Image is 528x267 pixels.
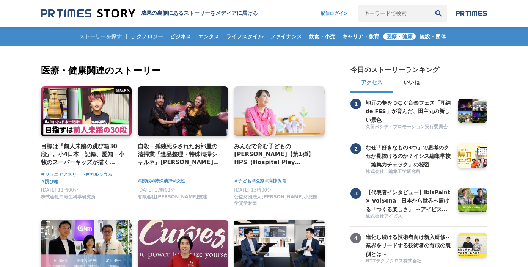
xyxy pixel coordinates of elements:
a: 久留米シティプロモーション実行委員会 [366,124,452,131]
a: 目標は『前人未踏の跳び箱30段』。小4日本一記録、愛知・小牧のスーパーキッズが描く[PERSON_NAME]とは？ [41,142,126,167]
a: みんなで育む子どもの[PERSON_NAME]【第1弾】 HPS（Hospital Play Specialist）[PERSON_NAME] ーチャイルドフレンドリーな医療を目指して [234,142,319,167]
span: [DATE] 17時01分 [138,187,175,193]
input: キーワードで検索 [358,5,430,22]
a: 進化し続ける技術者向け新入研修～業界をリードする技術者の育成の裏側とは～ [366,233,452,257]
a: #病棟保育 [264,177,286,185]
span: ライフスタイル [223,33,266,40]
button: 検索 [430,5,447,22]
span: 久留米シティプロモーション実行委員会 [366,124,448,130]
span: [DATE] 11時00分 [41,187,79,193]
a: #子ども [234,177,251,185]
a: 有限会社[PERSON_NAME]技建 [138,196,207,201]
span: 3 [350,188,361,199]
a: 【代表者インタビュー】ibisPaint × VoiSona 日本から世界へ届ける「つくる楽しさ」 ～アイビスがテクノスピーチと挑戦する、新しい創作文化の形成～ [366,188,452,212]
img: prtimes [456,10,487,16]
h2: 今日のストーリーランキング [350,65,439,74]
span: 飲食・小売 [306,33,338,40]
a: 公益財団法人[PERSON_NAME]小児医学奨学財団 [234,203,319,208]
a: エンタメ [195,27,222,46]
a: 飲食・小売 [306,27,338,46]
img: 成果の裏側にあるストーリーをメディアに届ける [41,8,135,19]
span: 医療・健康 [383,33,416,40]
a: キャリア・教育 [339,27,382,46]
h3: 【代表者インタビュー】ibisPaint × VoiSona 日本から世界へ届ける「つくる楽しさ」 ～アイビスがテクノスピーチと挑戦する、新しい創作文化の形成～ [366,188,452,214]
a: 自殺・孤独死をされたお部屋の清掃業『遺品整理・特殊清掃シャルネ』[PERSON_NAME]がBeauty [GEOGRAPHIC_DATA][PERSON_NAME][GEOGRAPHIC_DA... [138,142,222,167]
a: #医療 [251,177,264,185]
a: #ジュニアアスリート [41,171,86,178]
a: テクノロジー [128,27,166,46]
a: NTTテクノクロス株式会社 [366,258,452,265]
span: [DATE] 13時00分 [234,187,272,193]
span: 株式会社アイビス [366,213,402,220]
span: 1 [350,99,361,109]
a: #跳び箱 [41,178,58,185]
span: 有限会社[PERSON_NAME]技建 [138,194,207,200]
a: #挑戦 [138,177,151,185]
h3: なぜ「好きなもの3つ」で思考のクセが見抜けるのか？イシス編集学校「編集力チェック」の秘密 [366,143,452,169]
a: #特殊清掃 [151,177,173,185]
button: いいね [393,74,430,93]
h1: 成果の裏側にあるストーリーをメディアに届ける [141,10,258,17]
button: アクセス [350,74,393,93]
a: 施設・団体 [416,27,449,46]
span: テクノロジー [128,33,166,40]
a: 株式会社白寿生科学研究所 [41,196,96,201]
a: 株式会社アイビス [366,213,452,220]
span: ファイナンス [267,33,305,40]
a: なぜ「好きなもの3つ」で思考のクセが見抜けるのか？イシス編集学校「編集力チェック」の秘密 [366,143,452,168]
a: ビジネス [167,27,194,46]
span: 2 [350,143,361,154]
span: キャリア・教育 [339,33,382,40]
span: 4 [350,233,361,243]
span: 株式会社 編集工学研究所 [366,168,420,175]
h3: 進化し続ける技術者向け新入研修～業界をリードする技術者の育成の裏側とは～ [366,233,452,258]
span: 株式会社白寿生科学研究所 [41,194,96,200]
a: #カルシウム [86,171,112,178]
h2: 医療・健康関連のストーリー [41,64,326,77]
a: 配信ログイン [313,5,355,22]
span: 施設・団体 [416,33,449,40]
span: エンタメ [195,33,222,40]
a: ファイナンス [267,27,305,46]
a: ライフスタイル [223,27,266,46]
a: #女性 [173,177,185,185]
a: 医療・健康 [383,27,416,46]
span: 公益財団法人[PERSON_NAME]小児医学奨学財団 [234,194,319,207]
a: 成果の裏側にあるストーリーをメディアに届ける 成果の裏側にあるストーリーをメディアに届ける [41,8,258,19]
a: 地元の夢をつなぐ音楽フェス「耳納 de FES」が育んだ、田主丸の新しい景色 [366,99,452,123]
span: ビジネス [167,33,194,40]
a: 株式会社 編集工学研究所 [366,168,452,176]
h3: 地元の夢をつなぐ音楽フェス「耳納 de FES」が育んだ、田主丸の新しい景色 [366,99,452,124]
span: NTTテクノクロス株式会社 [366,258,421,264]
